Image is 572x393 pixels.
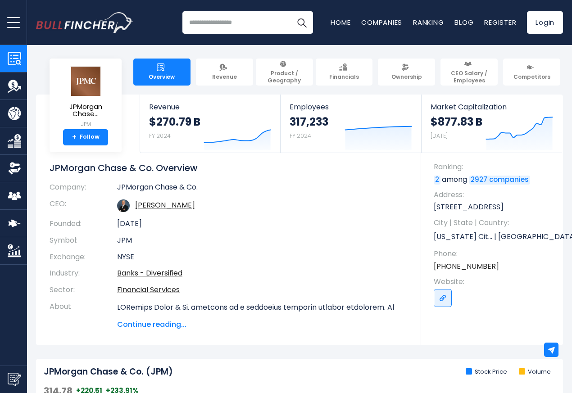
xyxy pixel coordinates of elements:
[434,218,554,228] span: City | State | Country:
[256,59,313,86] a: Product / Geography
[469,176,530,185] a: 2927 companies
[527,11,563,34] a: Login
[36,12,133,33] img: Bullfincher logo
[117,249,408,266] td: NYSE
[117,285,180,295] a: Financial Services
[422,95,562,153] a: Market Capitalization $877.83 B [DATE]
[72,133,77,141] strong: +
[503,59,560,86] a: Competitors
[212,73,237,81] span: Revenue
[484,18,516,27] a: Register
[133,59,191,86] a: Overview
[316,59,373,86] a: Financials
[361,18,402,27] a: Companies
[50,232,117,249] th: Symbol:
[431,103,553,111] span: Market Capitalization
[434,202,554,212] p: [STREET_ADDRESS]
[149,103,271,111] span: Revenue
[434,289,452,307] a: Go to link
[117,319,408,330] span: Continue reading...
[63,129,108,145] a: +Follow
[290,115,328,129] strong: 317,233
[434,176,440,185] a: 2
[378,59,435,86] a: Ownership
[117,216,408,232] td: [DATE]
[56,66,115,129] a: JPMorgan Chase... JPM
[57,103,114,118] span: JPMorgan Chase...
[331,18,350,27] a: Home
[44,366,173,378] h2: JPMorgan Chase & Co. (JPM)
[434,175,554,185] p: among
[36,12,133,33] a: Go to homepage
[519,368,551,376] li: Volume
[50,249,117,266] th: Exchange:
[281,95,421,153] a: Employees 317,233 FY 2024
[149,73,175,81] span: Overview
[291,11,313,34] button: Search
[149,115,200,129] strong: $270.79 B
[434,190,554,200] span: Address:
[434,277,554,287] span: Website:
[57,120,114,128] small: JPM
[391,73,422,81] span: Ownership
[260,70,309,84] span: Product / Geography
[440,59,498,86] a: CEO Salary / Employees
[434,230,554,244] p: [US_STATE] Cit... | [GEOGRAPHIC_DATA] | US
[8,162,21,175] img: Ownership
[140,95,280,153] a: Revenue $270.79 B FY 2024
[50,282,117,298] th: Sector:
[431,115,482,129] strong: $877.83 B
[117,268,182,278] a: Banks - Diversified
[445,70,494,84] span: CEO Salary / Employees
[50,196,117,216] th: CEO:
[50,216,117,232] th: Founded:
[290,103,412,111] span: Employees
[117,199,130,212] img: jamie-dimon.jpg
[329,73,359,81] span: Financials
[149,132,171,140] small: FY 2024
[466,368,507,376] li: Stock Price
[117,183,408,196] td: JPMorgan Chase & Co.
[50,162,408,174] h1: JPMorgan Chase & Co. Overview
[413,18,444,27] a: Ranking
[513,73,550,81] span: Competitors
[135,200,195,210] a: ceo
[50,183,117,196] th: Company:
[454,18,473,27] a: Blog
[50,265,117,282] th: Industry:
[431,132,448,140] small: [DATE]
[434,162,554,172] span: Ranking:
[117,232,408,249] td: JPM
[50,298,117,330] th: About
[434,262,499,271] a: [PHONE_NUMBER]
[434,249,554,259] span: Phone:
[196,59,253,86] a: Revenue
[290,132,311,140] small: FY 2024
